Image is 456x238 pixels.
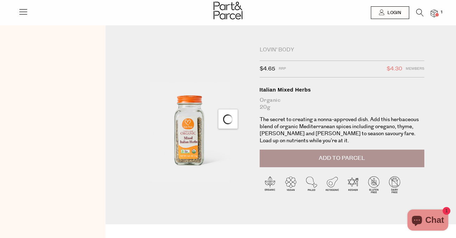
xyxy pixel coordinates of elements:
img: P_P-ICONS-Live_Bec_V11_Kosher.svg [343,174,363,195]
a: 1 [431,10,438,17]
span: Members [406,64,424,74]
div: Organic 20g [260,97,424,111]
img: Part&Parcel [214,2,242,19]
span: RRP [279,64,286,74]
button: Add to Parcel [260,150,424,167]
span: 1 [438,9,445,15]
inbox-online-store-chat: Shopify online store chat [405,209,450,232]
img: P_P-ICONS-Live_Bec_V11_Paleo.svg [301,174,322,195]
img: Italian Mixed Herbs [127,46,249,191]
a: Login [371,6,409,19]
img: P_P-ICONS-Live_Bec_V11_Ketogenic.svg [322,174,343,195]
span: Login [386,10,401,16]
span: Add to Parcel [319,154,365,162]
img: P_P-ICONS-Live_Bec_V11_Dairy_Free.svg [384,174,405,195]
img: P_P-ICONS-Live_Bec_V11_Gluten_Free.svg [363,174,384,195]
div: Lovin' Body [260,46,424,54]
img: P_P-ICONS-Live_Bec_V11_Vegan.svg [280,174,301,195]
div: Italian Mixed Herbs [260,86,424,93]
img: P_P-ICONS-Live_Bec_V11_Organic.svg [260,174,280,195]
span: $4.65 [260,64,275,74]
span: $4.30 [387,64,402,74]
p: The secret to creating a nonna-approved dish. Add this herbaceous blend of organic Mediterranean ... [260,116,424,144]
